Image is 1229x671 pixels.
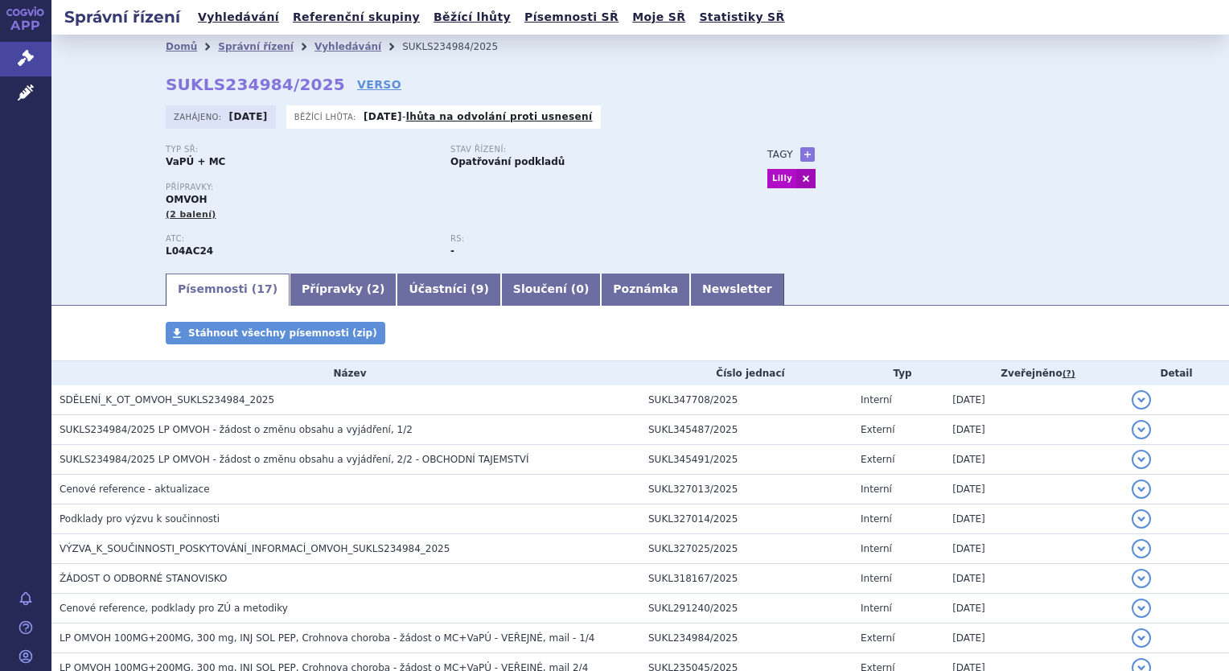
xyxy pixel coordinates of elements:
[1132,420,1151,439] button: detail
[1132,569,1151,588] button: detail
[372,282,380,295] span: 2
[364,111,402,122] strong: [DATE]
[640,624,853,653] td: SUKL234984/2025
[406,111,593,122] a: lhůta na odvolání proti usnesení
[166,322,385,344] a: Stáhnout všechny písemnosti (zip)
[861,424,894,435] span: Externí
[640,361,853,385] th: Číslo jednací
[1063,368,1075,380] abbr: (?)
[944,594,1124,624] td: [DATE]
[60,484,210,495] span: Cenové reference - aktualizace
[944,504,1124,534] td: [DATE]
[640,564,853,594] td: SUKL318167/2025
[174,110,224,123] span: Zahájeno:
[694,6,789,28] a: Statistiky SŘ
[450,145,719,154] p: Stav řízení:
[288,6,425,28] a: Referenční skupiny
[944,475,1124,504] td: [DATE]
[861,394,892,405] span: Interní
[402,35,519,59] li: SUKLS234984/2025
[944,564,1124,594] td: [DATE]
[193,6,284,28] a: Vyhledávání
[166,194,207,205] span: OMVOH
[166,183,735,192] p: Přípravky:
[640,415,853,445] td: SUKL345487/2025
[1132,509,1151,529] button: detail
[51,6,193,28] h2: Správní řízení
[601,274,690,306] a: Poznámka
[218,41,294,52] a: Správní řízení
[166,156,225,167] strong: VaPÚ + MC
[944,385,1124,415] td: [DATE]
[1132,450,1151,469] button: detail
[640,445,853,475] td: SUKL345491/2025
[166,209,216,220] span: (2 balení)
[51,361,640,385] th: Název
[767,145,793,164] h3: Tagy
[60,632,594,644] span: LP OMVOH 100MG+200MG, 300 mg, INJ SOL PEP, Crohnova choroba - žádost o MC+VaPÚ - VEŘEJNÉ, mail - 1/4
[60,603,288,614] span: Cenové reference, podklady pro ZÚ a metodiky
[627,6,690,28] a: Moje SŘ
[520,6,623,28] a: Písemnosti SŘ
[257,282,272,295] span: 17
[853,361,944,385] th: Typ
[450,234,719,244] p: RS:
[166,274,290,306] a: Písemnosti (17)
[290,274,397,306] a: Přípravky (2)
[60,543,450,554] span: VÝZVA_K_SOUČINNOSTI_POSKYTOVÁNÍ_INFORMACÍ_OMVOH_SUKLS234984_2025
[450,245,454,257] strong: -
[690,274,784,306] a: Newsletter
[861,513,892,525] span: Interní
[1132,628,1151,648] button: detail
[188,327,377,339] span: Stáhnout všechny písemnosti (zip)
[640,534,853,564] td: SUKL327025/2025
[450,156,565,167] strong: Opatřování podkladů
[767,169,796,188] a: Lilly
[229,111,268,122] strong: [DATE]
[944,445,1124,475] td: [DATE]
[314,41,381,52] a: Vyhledávání
[861,603,892,614] span: Interní
[944,534,1124,564] td: [DATE]
[1132,539,1151,558] button: detail
[861,632,894,644] span: Externí
[60,573,227,584] span: ŽÁDOST O ODBORNÉ STANOVISKO
[1132,599,1151,618] button: detail
[429,6,516,28] a: Běžící lhůty
[501,274,601,306] a: Sloučení (0)
[640,385,853,415] td: SUKL347708/2025
[944,624,1124,653] td: [DATE]
[944,361,1124,385] th: Zveřejněno
[397,274,500,306] a: Účastníci (9)
[1124,361,1229,385] th: Detail
[861,454,894,465] span: Externí
[294,110,360,123] span: Běžící lhůta:
[364,110,593,123] p: -
[166,145,434,154] p: Typ SŘ:
[60,394,274,405] span: SDĚLENÍ_K_OT_OMVOH_SUKLS234984_2025
[640,475,853,504] td: SUKL327013/2025
[60,513,220,525] span: Podklady pro výzvu k součinnosti
[800,147,815,162] a: +
[60,454,529,465] span: SUKLS234984/2025 LP OMVOH - žádost o změnu obsahu a vyjádření, 2/2 - OBCHODNÍ TAJEMSTVÍ
[1132,480,1151,499] button: detail
[861,484,892,495] span: Interní
[357,76,401,93] a: VERSO
[60,424,413,435] span: SUKLS234984/2025 LP OMVOH - žádost o změnu obsahu a vyjádření, 1/2
[861,543,892,554] span: Interní
[640,504,853,534] td: SUKL327014/2025
[1132,390,1151,410] button: detail
[166,245,213,257] strong: MIRIKIZUMAB
[166,41,197,52] a: Domů
[944,415,1124,445] td: [DATE]
[476,282,484,295] span: 9
[166,75,345,94] strong: SUKLS234984/2025
[166,234,434,244] p: ATC:
[861,573,892,584] span: Interní
[576,282,584,295] span: 0
[640,594,853,624] td: SUKL291240/2025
